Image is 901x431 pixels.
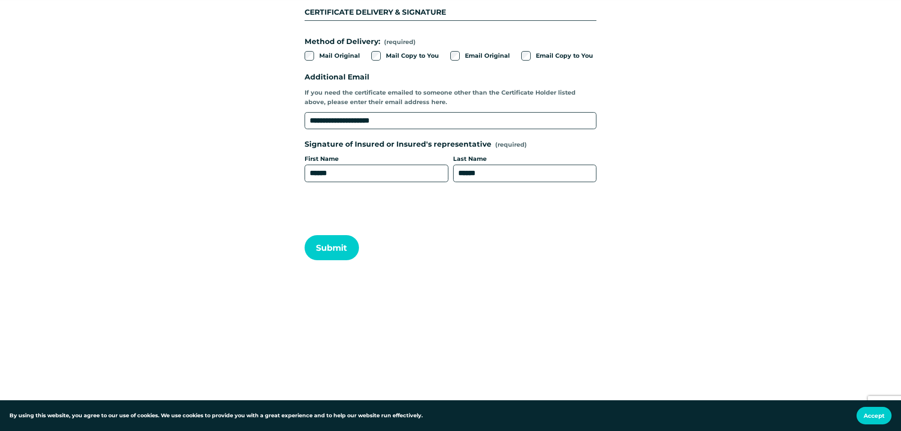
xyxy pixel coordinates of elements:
[319,51,360,61] span: Mail Original
[371,51,381,61] input: Mail Copy to You
[384,37,416,47] span: (required)
[864,412,884,419] span: Accept
[305,36,380,48] span: Method of Delivery:
[450,51,460,61] input: Email Original
[536,51,593,61] span: Email Copy to You
[9,412,423,420] p: By using this website, you agree to our use of cookies. We use cookies to provide you with a grea...
[857,407,892,424] button: Accept
[305,154,448,165] div: First Name
[465,51,510,61] span: Email Original
[521,51,531,61] input: Email Copy to You
[453,154,597,165] div: Last Name
[305,235,359,260] button: SubmitSubmit
[495,142,527,148] span: (required)
[305,139,491,150] span: Signature of Insured or Insured's representative
[305,85,596,110] p: If you need the certificate emailed to someone other than the Certificate Holder listed above, pl...
[386,51,439,61] span: Mail Copy to You
[305,51,314,61] input: Mail Original
[305,71,369,83] span: Additional Email
[316,243,347,253] span: Submit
